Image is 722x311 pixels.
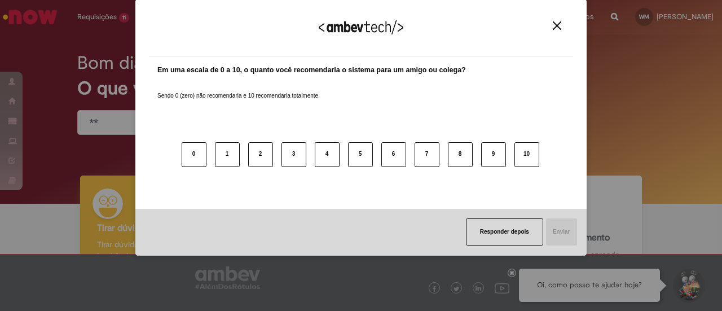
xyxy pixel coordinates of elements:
img: Close [553,21,561,30]
button: 1 [215,142,240,167]
button: 0 [182,142,206,167]
button: 3 [281,142,306,167]
button: 9 [481,142,506,167]
button: Close [549,21,565,30]
button: 2 [248,142,273,167]
button: 10 [514,142,539,167]
label: Em uma escala de 0 a 10, o quanto você recomendaria o sistema para um amigo ou colega? [157,65,466,76]
button: 8 [448,142,473,167]
button: 7 [415,142,439,167]
label: Sendo 0 (zero) não recomendaria e 10 recomendaria totalmente. [157,78,320,100]
button: 4 [315,142,340,167]
img: Logo Ambevtech [319,20,403,34]
button: Responder depois [466,218,543,246]
button: 6 [381,142,406,167]
button: 5 [348,142,373,167]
